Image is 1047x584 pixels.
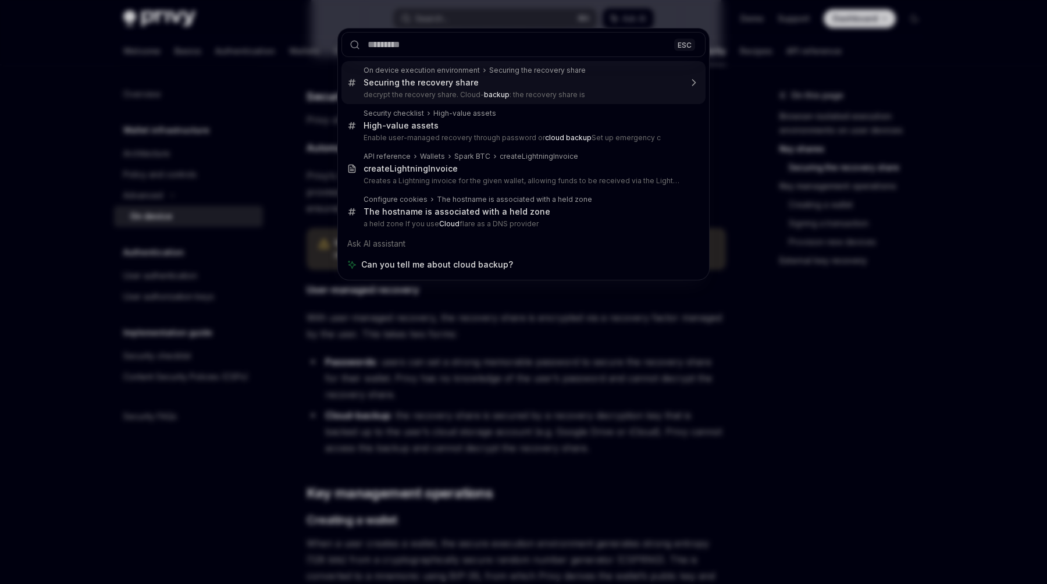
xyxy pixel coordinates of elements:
p: decrypt the recovery share. Cloud- : the recovery share is [364,90,681,99]
div: The hostname is associated with a held zone [364,206,550,217]
div: createLightningInvoice [500,152,578,161]
p: Creates a Lightning invoice for the given wallet, allowing funds to be received via the Lightning Ne [364,176,681,186]
div: Securing the recovery share [489,66,586,75]
div: createLightningInvoice [364,163,458,174]
div: Security checklist [364,109,424,118]
div: Securing the recovery share [364,77,479,88]
div: Wallets [420,152,445,161]
div: On device execution environment [364,66,480,75]
div: High-value assets [364,120,439,131]
div: Configure cookies [364,195,428,204]
span: Can you tell me about cloud backup? [361,259,513,270]
div: Ask AI assistant [341,233,706,254]
div: ESC [674,38,695,51]
div: API reference [364,152,411,161]
b: Cloud [439,219,460,228]
p: a held zone If you use flare as a DNS provider [364,219,681,229]
b: backup [484,90,510,99]
div: The hostname is associated with a held zone [437,195,592,204]
div: Spark BTC [454,152,490,161]
b: cloud backup [545,133,592,142]
p: Enable user-managed recovery through password or Set up emergency c [364,133,681,143]
div: High-value assets [433,109,496,118]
